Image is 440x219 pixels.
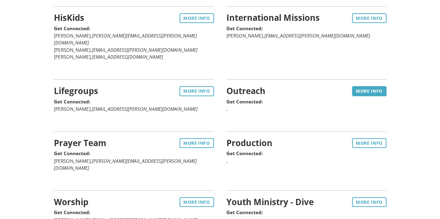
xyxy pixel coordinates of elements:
[352,86,386,96] a: More Info
[54,138,176,148] h4: Prayer Team
[226,210,386,215] h6: Get Connected:
[226,197,349,207] h4: Youth Ministry - Dive
[179,138,214,148] a: More Info
[54,106,214,112] p: [PERSON_NAME],
[54,86,176,95] h4: Lifegroups
[226,158,386,165] p: ,
[54,13,176,22] h4: HisKids
[264,33,370,39] em: [EMAIL_ADDRESS][PERSON_NAME][DOMAIN_NAME]
[54,26,214,31] h6: Get Connected:
[352,138,386,148] a: More Info
[226,86,349,95] h4: Outreach
[54,32,214,60] p: [PERSON_NAME], [PERSON_NAME], [PERSON_NAME],
[54,99,214,104] h6: Get Connected:
[352,197,386,207] a: More Info
[226,151,386,156] h6: Get Connected:
[226,138,349,148] h4: Production
[54,33,197,46] em: [PERSON_NAME][EMAIL_ADDRESS][PERSON_NAME][DOMAIN_NAME]
[226,99,386,104] h6: Get Connected:
[91,54,163,60] em: [EMAIL_ADDRESS][DOMAIN_NAME]
[54,210,214,215] h6: Get Connected:
[54,151,214,156] h6: Get Connected:
[179,197,214,207] a: More Info
[54,158,214,172] p: [PERSON_NAME],
[226,32,386,39] p: [PERSON_NAME],
[54,158,197,171] em: [PERSON_NAME][EMAIL_ADDRESS][PERSON_NAME][DOMAIN_NAME]
[226,106,386,112] p: ,
[91,47,197,53] em: [EMAIL_ADDRESS][PERSON_NAME][DOMAIN_NAME]
[352,13,386,23] a: More Info
[226,13,349,22] h4: International Missions
[91,106,197,112] em: [EMAIL_ADDRESS][PERSON_NAME][DOMAIN_NAME]
[54,197,176,207] h4: Worship
[179,86,214,96] a: More Info
[226,26,386,31] h6: Get Connected:
[179,13,214,23] a: More Info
